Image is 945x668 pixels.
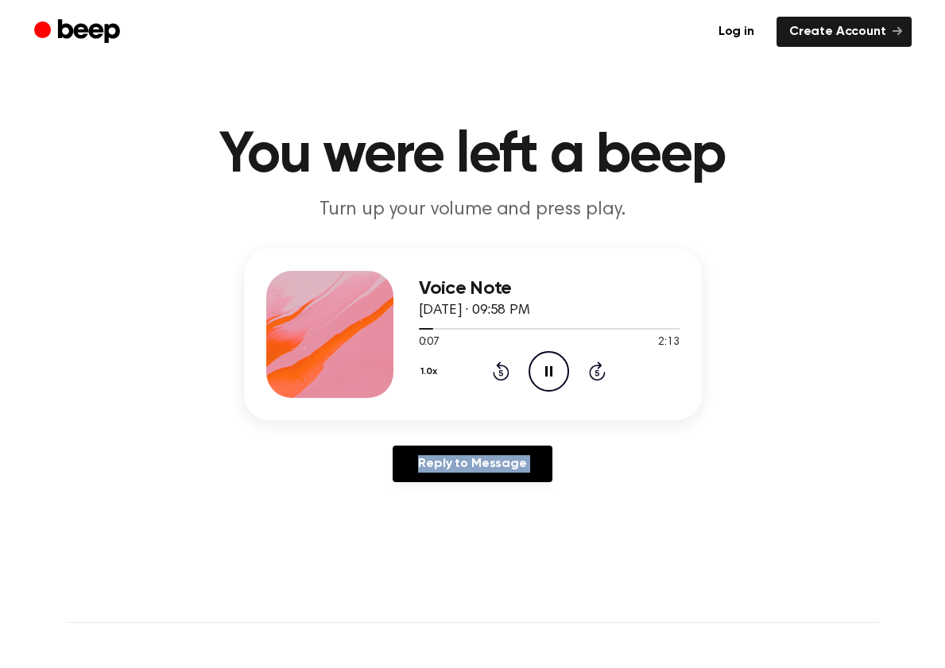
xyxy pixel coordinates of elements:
[419,334,440,351] span: 0:07
[706,17,767,47] a: Log in
[168,197,778,223] p: Turn up your volume and press play.
[419,358,443,385] button: 1.0x
[34,17,124,48] a: Beep
[419,303,530,318] span: [DATE] · 09:58 PM
[658,334,679,351] span: 2:13
[777,17,912,47] a: Create Account
[419,278,680,299] h3: Voice Note
[66,127,880,184] h1: You were left a beep
[393,446,552,482] a: Reply to Message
